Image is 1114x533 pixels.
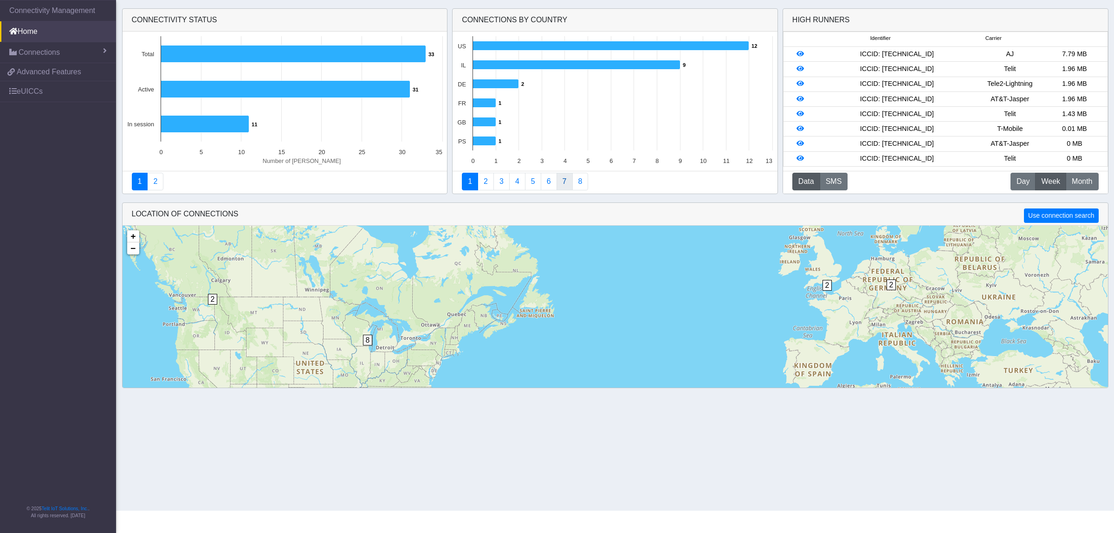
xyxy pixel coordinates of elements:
text: 2 [518,157,521,164]
span: 2 [823,280,832,291]
text: Total [141,51,154,58]
div: AT&T-Jasper [978,139,1042,149]
text: 20 [318,149,325,156]
text: 33 [428,52,434,57]
div: Connectivity status [123,9,447,32]
span: 2 [887,279,896,290]
div: 0.01 MB [1042,124,1107,134]
text: GB [458,119,466,126]
text: 2 [521,81,524,87]
div: ICCID: [TECHNICAL_ID] [816,64,978,74]
a: Telit IoT Solutions, Inc. [42,506,88,511]
text: PS [458,138,466,145]
text: Number of [PERSON_NAME] [262,157,341,164]
text: 0 [472,157,475,164]
text: 35 [435,149,442,156]
a: Usage per Country [493,173,510,190]
text: 3 [540,157,544,164]
div: Connections By Country [453,9,777,32]
span: Connections [19,47,60,58]
text: 9 [683,62,686,68]
nav: Summary paging [462,173,768,190]
text: In session [127,121,154,128]
text: 8 [656,157,659,164]
button: Month [1066,173,1098,190]
text: 9 [679,157,682,164]
a: Zoom out [127,242,139,254]
div: ICCID: [TECHNICAL_ID] [816,49,978,59]
a: Connections By Country [462,173,478,190]
button: SMS [820,173,848,190]
a: Deployment status [147,173,163,190]
text: 7 [633,157,636,164]
text: 1 [499,138,501,144]
text: 30 [399,149,405,156]
text: 1 [499,100,501,106]
span: Advanced Features [17,66,81,78]
a: Carrier [478,173,494,190]
span: Identifier [870,34,891,42]
a: Usage by Carrier [525,173,541,190]
div: 1.96 MB [1042,94,1107,104]
button: Use connection search [1024,208,1098,223]
nav: Summary paging [132,173,438,190]
span: 2 [208,294,218,305]
div: ICCID: [TECHNICAL_ID] [816,109,978,119]
text: 25 [358,149,365,156]
text: 4 [563,157,567,164]
text: 12 [746,157,752,164]
text: 11 [723,157,730,164]
text: 31 [413,87,418,92]
div: Telit [978,109,1042,119]
span: Carrier [985,34,1002,42]
text: Active [138,86,154,93]
div: AT&T-Jasper [978,94,1042,104]
text: 5 [587,157,590,164]
a: Zero Session [557,173,573,190]
a: 14 Days Trend [541,173,557,190]
a: Not Connected for 30 days [572,173,589,190]
span: Month [1072,176,1092,187]
button: Day [1010,173,1036,190]
div: AJ [978,49,1042,59]
text: 0 [159,149,162,156]
text: 10 [238,149,245,156]
text: 12 [751,43,757,49]
text: 13 [766,157,772,164]
text: IL [461,62,466,69]
text: 10 [700,157,706,164]
text: 6 [609,157,613,164]
div: 0 MB [1042,154,1107,164]
text: 1 [494,157,498,164]
div: Telit [978,154,1042,164]
div: LOCATION OF CONNECTIONS [123,203,1108,226]
div: ICCID: [TECHNICAL_ID] [816,94,978,104]
a: Zoom in [127,230,139,242]
div: Telit [978,64,1042,74]
text: 1 [499,119,501,125]
text: 15 [278,149,285,156]
a: Connectivity status [132,173,148,190]
span: Day [1017,176,1030,187]
div: T-Mobile [978,124,1042,134]
text: FR [458,100,466,107]
div: 2 [208,294,217,322]
text: 5 [200,149,203,156]
div: High Runners [792,14,850,26]
div: ICCID: [TECHNICAL_ID] [816,124,978,134]
div: ICCID: [TECHNICAL_ID] [816,79,978,89]
div: Tele2-Lightning [978,79,1042,89]
div: 0 MB [1042,139,1107,149]
button: Week [1035,173,1066,190]
span: 8 [363,335,373,345]
a: Connections By Carrier [509,173,525,190]
text: DE [458,81,466,88]
text: 11 [252,122,257,127]
span: Week [1041,176,1060,187]
button: Data [792,173,820,190]
div: 1.43 MB [1042,109,1107,119]
div: 7.79 MB [1042,49,1107,59]
div: ICCID: [TECHNICAL_ID] [816,139,978,149]
text: US [458,43,466,50]
div: ICCID: [TECHNICAL_ID] [816,154,978,164]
